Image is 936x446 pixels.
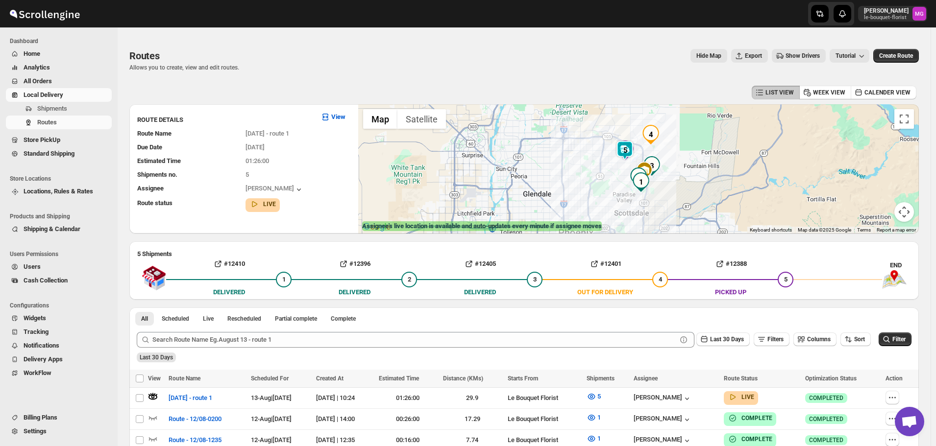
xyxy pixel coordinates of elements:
div: [PERSON_NAME] [246,185,304,194]
span: Route status [137,199,172,207]
span: View [148,375,161,382]
span: Scheduled [162,315,189,323]
span: Last 30 Days [140,354,173,361]
button: Users [6,260,112,274]
span: Store PickUp [24,136,60,143]
button: Shipments [6,102,112,116]
span: [DATE] [246,143,265,151]
b: #12388 [726,260,747,267]
button: Map camera controls [894,202,914,222]
button: WEEK VIEW [799,86,851,99]
p: le-bouquet-florist [864,15,909,21]
span: Cash Collection [24,277,68,284]
span: COMPLETED [809,436,843,444]
span: Route Name [137,130,172,137]
b: #12401 [600,260,621,267]
b: LIVE [741,394,754,400]
img: trip_end.png [882,270,907,289]
div: END [890,260,919,270]
span: 5 [597,393,601,400]
b: COMPLETE [741,415,772,422]
span: Columns [807,336,831,343]
div: 29.9 [443,393,502,403]
span: Billing Plans [24,414,57,421]
span: Rescheduled [227,315,261,323]
span: Estimated Time [137,157,181,164]
span: Scheduled For [251,375,289,382]
span: WorkFlow [24,369,51,376]
button: Sort [840,332,871,346]
span: Store Locations [10,175,113,183]
button: [PERSON_NAME] [634,415,692,424]
span: Filter [892,336,906,343]
button: Filters [754,332,789,346]
span: All [141,315,148,323]
span: Settings [24,427,47,435]
button: Shipping & Calendar [6,222,112,236]
div: 00:26:00 [379,414,438,424]
span: Hide Map [696,52,721,60]
span: WEEK VIEW [813,89,845,96]
a: Report a map error [877,227,916,233]
div: [DATE] | 14:00 [316,414,372,424]
button: Export [731,49,768,63]
div: Le Bouquet Florist [508,414,581,424]
button: [DATE] - route 1 [163,390,218,406]
button: LIVE [728,392,754,402]
button: Show street map [363,109,397,129]
span: Map data ©2025 Google [798,227,851,233]
span: Shipping & Calendar [24,225,80,233]
button: COMPLETE [728,413,772,423]
text: MG [915,11,924,17]
b: #12396 [349,260,370,267]
span: Melody Gluth [912,7,926,21]
button: Billing Plans [6,411,112,424]
button: CALENDER VIEW [851,86,916,99]
b: COMPLETE [741,436,772,443]
span: Partial complete [275,315,317,323]
span: Shipments no. [137,171,177,178]
span: All Orders [24,77,52,85]
button: Notifications [6,339,112,352]
button: Columns [793,332,837,346]
span: Analytics [24,64,50,71]
span: 01:26:00 [246,157,269,164]
button: Settings [6,424,112,438]
button: Last 30 Days [696,332,750,346]
span: Filters [767,336,784,343]
button: Route - 12/08-0200 [163,411,227,427]
button: Toggle fullscreen view [894,109,914,129]
button: [PERSON_NAME] [634,436,692,446]
span: 12-Aug | [DATE] [251,415,292,423]
span: Last 30 Days [710,336,744,343]
div: 4 [641,125,661,144]
h2: 5 Shipments [137,249,911,259]
div: 7.74 [443,435,502,445]
div: 00:16:00 [379,435,438,445]
span: Show Drivers [786,52,820,60]
div: [DATE] | 12:35 [316,435,372,445]
span: CALENDER VIEW [864,89,911,96]
button: [PERSON_NAME] [634,394,692,403]
span: 13-Aug | [DATE] [251,394,292,401]
span: Assignee [137,185,164,192]
button: All Orders [6,74,112,88]
div: PICKED UP [715,287,746,297]
button: Map action label [690,49,727,63]
div: DELIVERED [339,287,370,297]
button: WorkFlow [6,366,112,380]
span: Assignee [634,375,658,382]
h3: ROUTE DETAILS [137,115,313,125]
a: Open chat [895,407,924,436]
a: Terms [857,227,871,233]
span: Action [886,375,903,382]
span: Widgets [24,314,46,322]
label: Assignee's live location is available and auto-updates every minute if assignee moves [362,221,602,231]
b: LIVE [263,201,276,208]
span: COMPLETED [809,415,843,423]
button: Routes [6,116,112,129]
span: Routes [129,50,160,62]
